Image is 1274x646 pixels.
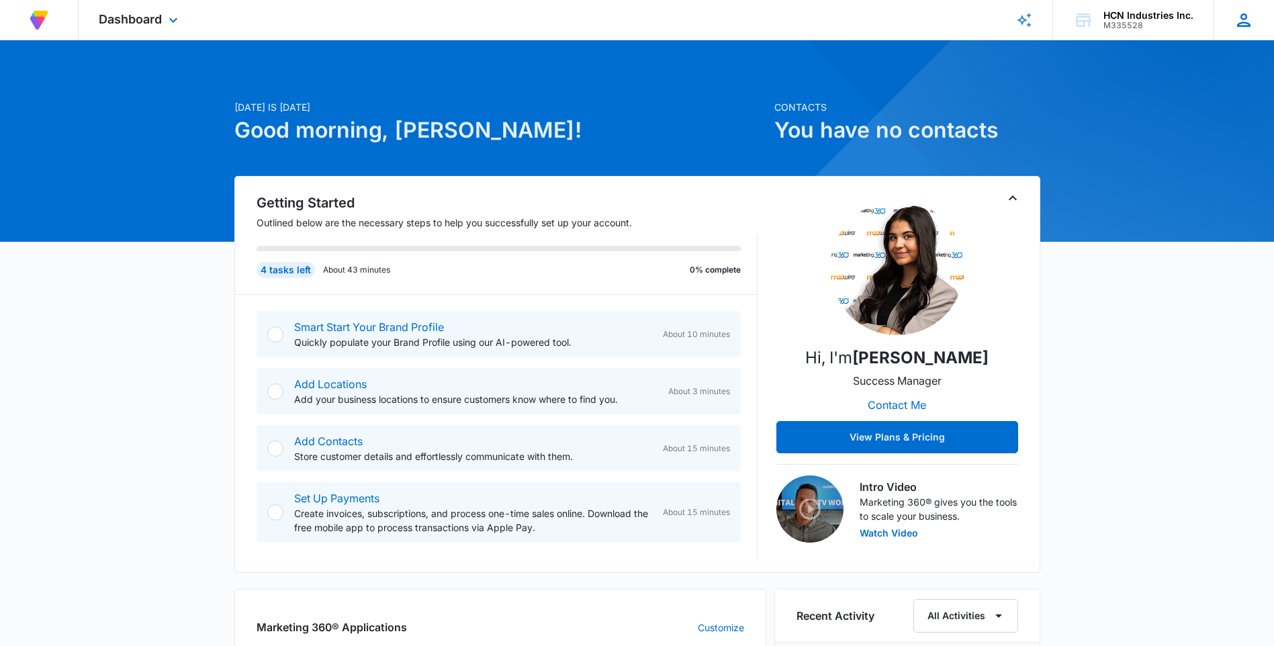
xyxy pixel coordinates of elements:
[257,216,758,230] p: Outlined below are the necessary steps to help you successfully set up your account.
[294,492,379,505] a: Set Up Payments
[663,506,730,518] span: About 15 minutes
[99,12,162,26] span: Dashboard
[698,620,744,635] a: Customize
[1103,10,1193,21] div: account name
[27,8,51,32] img: Volusion
[234,100,766,114] p: [DATE] is [DATE]
[294,449,652,463] p: Store customer details and effortlessly communicate with them.
[294,506,652,535] p: Create invoices, subscriptions, and process one-time sales online. Download the free mobile app t...
[860,495,1018,523] p: Marketing 360® gives you the tools to scale your business.
[860,528,918,538] button: Watch Video
[294,320,444,334] a: Smart Start Your Brand Profile
[294,335,652,349] p: Quickly populate your Brand Profile using our AI-powered tool.
[257,262,315,278] div: 4 tasks left
[852,348,989,367] strong: [PERSON_NAME]
[797,608,874,624] h6: Recent Activity
[776,475,844,543] img: Intro Video
[668,385,730,398] span: About 3 minutes
[323,264,390,276] p: About 43 minutes
[854,389,940,421] button: Contact Me
[663,328,730,340] span: About 10 minutes
[1103,21,1193,30] div: account id
[663,443,730,455] span: About 15 minutes
[774,100,1040,114] p: Contacts
[853,373,942,389] p: Success Manager
[294,392,657,406] p: Add your business locations to ensure customers know where to find you.
[1005,190,1021,206] button: Toggle Collapse
[294,377,367,391] a: Add Locations
[294,434,363,448] a: Add Contacts
[805,346,989,370] p: Hi, I'm
[257,619,407,635] h2: Marketing 360® Applications
[234,114,766,146] h1: Good morning, [PERSON_NAME]!
[913,599,1018,633] button: All Activities
[257,193,758,213] h2: Getting Started
[860,479,1018,495] h3: Intro Video
[776,421,1018,453] button: View Plans & Pricing
[690,264,741,276] p: 0% complete
[774,114,1040,146] h1: You have no contacts
[830,201,964,335] img: Sophia Elmore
